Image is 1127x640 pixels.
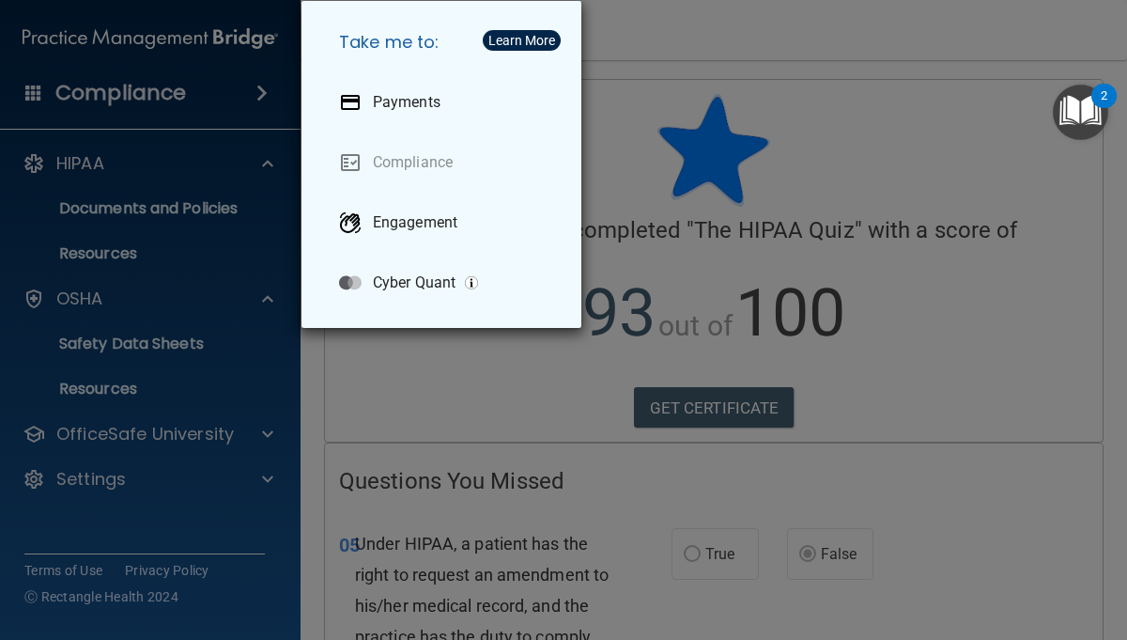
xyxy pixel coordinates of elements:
p: Payments [373,93,440,112]
a: Cyber Quant [324,257,566,309]
p: Engagement [373,213,457,232]
a: Payments [324,76,566,129]
a: Compliance [324,136,566,189]
h5: Take me to: [324,16,566,69]
button: Learn More [483,30,561,51]
div: 2 [1101,96,1107,120]
a: Engagement [324,196,566,249]
div: Learn More [488,34,555,47]
p: Cyber Quant [373,273,455,292]
button: Open Resource Center, 2 new notifications [1053,85,1108,140]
